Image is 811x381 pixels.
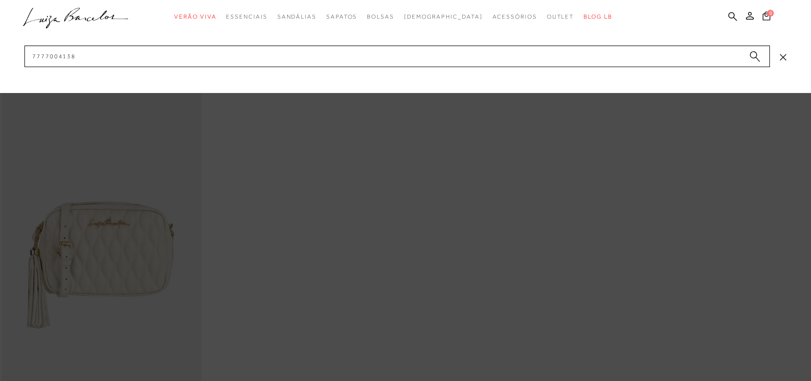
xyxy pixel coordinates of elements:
[24,46,770,67] input: Buscar.
[326,8,357,26] a: categoryNavScreenReaderText
[547,13,574,20] span: Outlet
[226,13,267,20] span: Essenciais
[493,8,537,26] a: categoryNavScreenReaderText
[174,13,216,20] span: Verão Viva
[326,13,357,20] span: Sapatos
[767,10,774,17] span: 0
[174,8,216,26] a: categoryNavScreenReaderText
[226,8,267,26] a: categoryNavScreenReaderText
[584,8,612,26] a: BLOG LB
[404,13,483,20] span: [DEMOGRAPHIC_DATA]
[584,13,612,20] span: BLOG LB
[277,13,316,20] span: Sandálias
[277,8,316,26] a: categoryNavScreenReaderText
[367,13,394,20] span: Bolsas
[547,8,574,26] a: categoryNavScreenReaderText
[404,8,483,26] a: noSubCategoriesText
[760,11,773,24] button: 0
[493,13,537,20] span: Acessórios
[367,8,394,26] a: categoryNavScreenReaderText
